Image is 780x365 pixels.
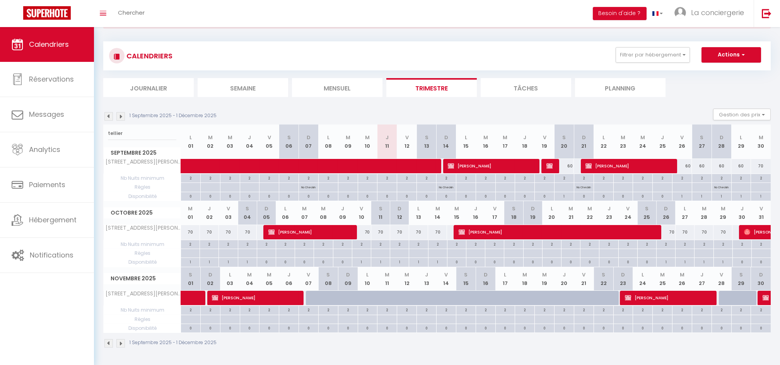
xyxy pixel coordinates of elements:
div: 2 [200,240,218,247]
div: 0 [515,192,534,200]
div: 1 [732,192,751,200]
span: Disponibilité [104,192,181,201]
div: 0 [466,258,485,265]
abbr: J [248,134,251,141]
th: 29 [731,125,751,159]
abbr: L [740,134,742,141]
th: 16 [476,125,495,159]
th: 18 [515,125,535,159]
abbr: M [321,205,326,212]
abbr: J [741,205,744,212]
abbr: M [454,205,459,212]
span: [PERSON_NAME] [268,225,354,239]
th: 15 [456,125,476,159]
div: 0 [437,192,456,200]
input: Rechercher un logement... [108,126,176,140]
span: [STREET_ADDRESS][PERSON_NAME] étage · F3 rénové - proche gare [105,159,182,165]
abbr: D [398,205,401,212]
div: 1 [371,258,390,265]
abbr: D [582,134,586,141]
span: Notifications [30,250,73,260]
div: 70 [238,225,257,239]
div: 0 [201,192,220,200]
div: 2 [220,174,240,181]
abbr: D [531,205,535,212]
div: 2 [580,240,599,247]
abbr: J [661,134,664,141]
li: Tâches [481,78,571,97]
span: [STREET_ADDRESS][PERSON_NAME] étage · F3 rénové - proche gare [105,225,182,231]
div: 2 [352,240,371,247]
span: Hébergement [29,215,77,225]
abbr: M [188,205,193,212]
div: 2 [751,174,771,181]
div: 0 [319,192,338,200]
div: 2 [257,240,276,247]
div: 0 [299,192,318,200]
abbr: M [483,134,488,141]
li: Semaine [198,78,288,97]
div: 2 [712,174,731,181]
div: 2 [733,240,751,247]
div: 2 [390,240,409,247]
div: 70 [352,225,371,239]
p: 1 Septembre 2025 - 1 Décembre 2025 [130,112,217,119]
div: 0 [220,192,240,200]
div: 2 [466,240,485,247]
th: 12 [390,201,409,225]
div: 2 [181,240,200,247]
li: Journalier [103,78,194,97]
abbr: M [435,205,440,212]
p: No Checkin [439,183,453,190]
th: 10 [352,201,371,225]
div: 0 [397,192,416,200]
th: 02 [200,125,220,159]
div: 2 [397,174,416,181]
th: 06 [279,125,299,159]
span: Paiements [29,180,65,189]
abbr: V [268,134,271,141]
div: 70 [200,225,219,239]
th: 08 [314,201,333,225]
div: 2 [333,240,352,247]
div: 0 [574,192,594,200]
li: Mensuel [292,78,382,97]
p: No Checkin [301,183,316,190]
div: 0 [257,258,276,265]
th: 07 [299,125,319,159]
div: 2 [456,174,476,181]
div: 70 [409,225,428,239]
abbr: D [265,205,268,212]
div: 1 [692,192,712,200]
th: 19 [535,125,555,159]
abbr: V [760,205,763,212]
div: 2 [240,174,259,181]
abbr: J [341,205,344,212]
abbr: L [327,134,329,141]
th: 24 [618,201,637,225]
div: 2 [409,240,428,247]
div: 60 [555,159,574,173]
abbr: D [720,134,724,141]
th: 13 [417,125,437,159]
div: 2 [555,174,574,181]
th: 23 [613,125,633,159]
abbr: M [208,134,213,141]
div: 2 [614,174,633,181]
button: Actions [701,47,761,63]
abbr: J [608,205,611,212]
button: Ouvrir le widget de chat LiveChat [6,3,29,26]
span: Chercher [118,9,145,17]
th: 14 [428,201,447,225]
span: Réservations [29,74,74,84]
abbr: D [664,205,668,212]
th: 11 [377,125,397,159]
button: Gestion des prix [713,109,771,120]
div: 2 [314,240,333,247]
div: 2 [672,174,692,181]
div: 2 [653,174,672,181]
th: 13 [409,201,428,225]
div: 0 [314,258,333,265]
abbr: L [602,134,605,141]
abbr: M [621,134,625,141]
